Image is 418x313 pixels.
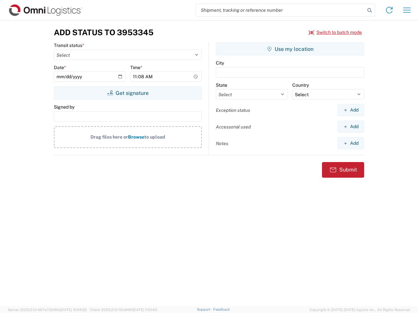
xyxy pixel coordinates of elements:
[144,134,165,140] span: to upload
[130,65,142,70] label: Time
[54,65,66,70] label: Date
[309,27,362,38] button: Switch to batch mode
[216,82,227,88] label: State
[8,308,87,312] span: Server: 2025.21.0-667a72bf6fa
[216,124,251,130] label: Accessorial used
[310,307,410,313] span: Copyright © [DATE]-[DATE] Agistix Inc., All Rights Reserved
[338,121,364,133] button: Add
[90,134,128,140] span: Drag files here or
[128,134,144,140] span: Browse
[54,86,202,99] button: Get signature
[216,141,228,146] label: Notes
[60,308,87,312] span: [DATE] 10:54:32
[54,28,153,37] h3: Add Status to 3953345
[216,42,364,55] button: Use my location
[197,307,213,311] a: Support
[54,42,84,48] label: Transit status
[338,137,364,149] button: Add
[216,60,224,66] label: City
[196,4,365,16] input: Shipment, tracking or reference number
[216,107,250,113] label: Exception status
[133,308,157,312] span: [DATE] 11:51:43
[90,308,157,312] span: Client: 2025.21.0-f0c8481
[54,104,74,110] label: Signed by
[338,104,364,116] button: Add
[292,82,309,88] label: Country
[213,307,230,311] a: Feedback
[322,162,364,178] button: Submit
